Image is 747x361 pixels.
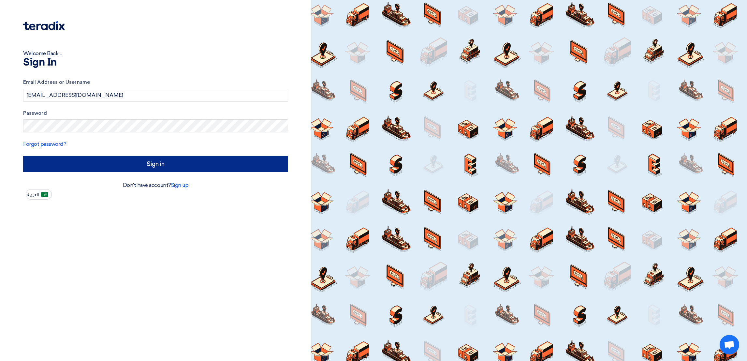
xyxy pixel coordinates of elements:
[23,21,65,30] img: Teradix logo
[23,57,288,68] h1: Sign In
[23,110,288,117] label: Password
[27,192,39,197] span: العربية
[720,335,739,354] a: Open chat
[23,50,288,57] div: Welcome Back ...
[26,189,52,200] button: العربية
[23,141,66,147] a: Forgot password?
[23,181,288,189] div: Don't have account?
[23,156,288,172] input: Sign in
[41,192,48,197] img: ar-AR.png
[23,79,288,86] label: Email Address or Username
[171,182,189,188] a: Sign up
[23,89,288,102] input: Enter your business email or username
